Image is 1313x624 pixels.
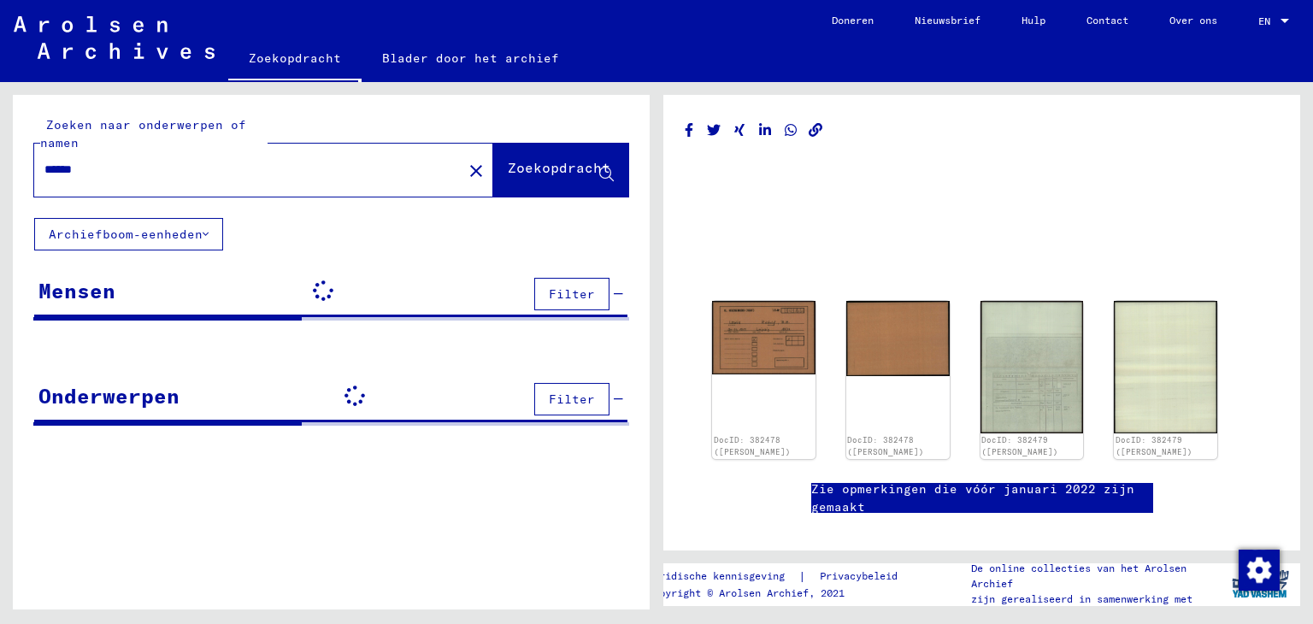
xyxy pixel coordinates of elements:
a: DocID: 382478 ([PERSON_NAME]) [847,435,924,456]
img: Arolsen_neg.svg [14,16,215,59]
font: Contact [1086,14,1128,26]
button: Delen op WhatsApp [782,120,800,141]
font: Zie opmerkingen die vóór januari 2022 zijn gemaakt [811,481,1134,515]
button: Filter [534,278,609,310]
font: Archiefboom-eenheden [49,227,203,242]
font: Zoekopdracht [249,50,341,66]
img: 002.jpg [1114,301,1217,433]
button: Delen op Twitter [705,120,723,141]
button: Zoekopdracht [493,144,628,197]
button: Delen op Xing [731,120,749,141]
font: Copyright © Arolsen Archief, 2021 [647,586,845,599]
font: zijn gerealiseerd in samenwerking met [971,592,1192,605]
button: Link kopiëren [807,120,825,141]
a: DocID: 382478 ([PERSON_NAME]) [714,435,791,456]
font: Mensen [38,278,115,303]
font: Hulp [1022,14,1045,26]
button: Filter [534,383,609,415]
a: Juridische kennisgeving [647,568,798,586]
a: DocID: 382479 ([PERSON_NAME]) [981,435,1058,456]
font: Over ons [1169,14,1217,26]
font: Juridische kennisgeving [647,569,785,582]
font: Blader door het archief [382,50,559,66]
mat-icon: close [466,161,486,181]
font: Privacybeleid [820,569,898,582]
font: Nieuwsbrief [915,14,980,26]
a: Zoekopdracht [228,38,362,82]
font: Filter [549,286,595,302]
a: Blader door het archief [362,38,580,79]
img: 001.jpg [980,301,1084,433]
font: EN [1258,15,1270,27]
a: DocID: 382479 ([PERSON_NAME]) [1116,435,1192,456]
font: Doneren [832,14,874,26]
font: | [798,568,806,584]
img: Wijzigingstoestemming [1239,550,1280,591]
img: 001.jpg [712,301,815,374]
font: Zoeken naar onderwerpen of namen [40,117,246,150]
font: Filter [549,391,595,407]
button: Delen op LinkedIn [757,120,774,141]
font: Zoekopdracht [508,159,610,176]
a: Privacybeleid [806,568,918,586]
img: yv_logo.png [1228,562,1292,605]
img: 002.jpg [846,301,950,375]
button: Delen op Facebook [680,120,698,141]
a: Zie opmerkingen die vóór januari 2022 zijn gemaakt [811,480,1153,516]
button: Duidelijk [459,153,493,187]
font: Onderwerpen [38,383,180,409]
button: Archiefboom-eenheden [34,218,223,250]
